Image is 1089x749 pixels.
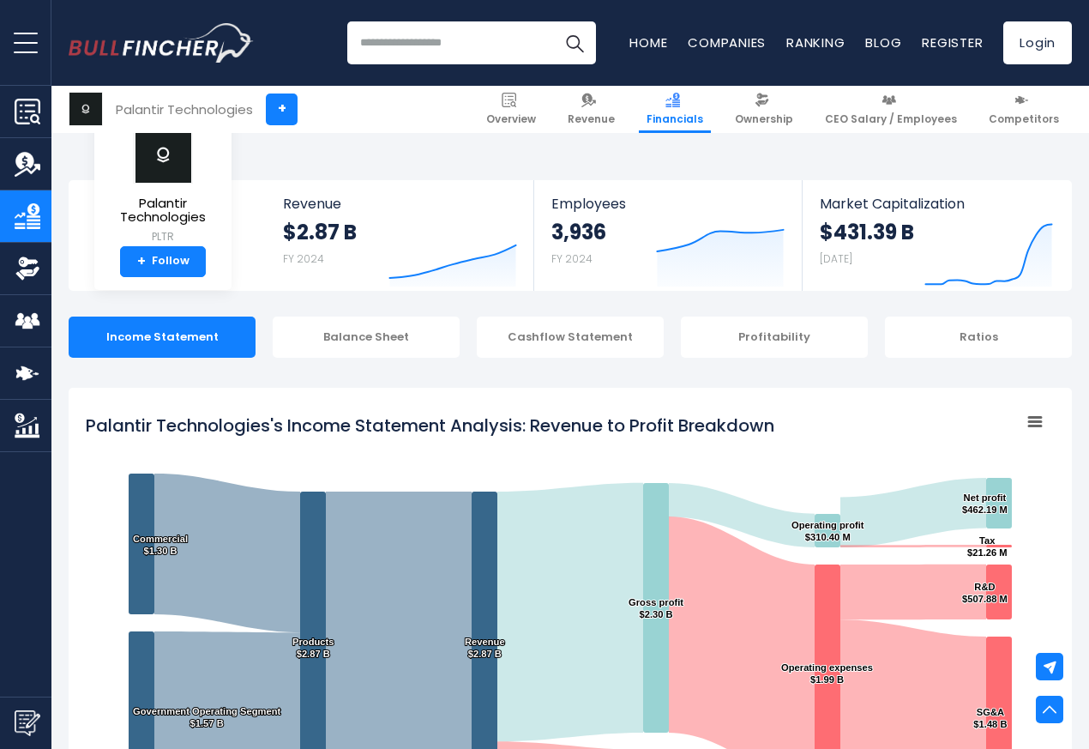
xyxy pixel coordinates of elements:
a: Competitors [981,86,1067,133]
img: Bullfincher logo [69,23,254,63]
span: Overview [486,112,536,126]
button: Search [553,21,596,64]
small: FY 2024 [551,251,593,266]
div: Balance Sheet [273,317,460,358]
div: Palantir Technologies [116,100,253,119]
div: Ratios [885,317,1072,358]
a: Blog [865,33,901,51]
span: Market Capitalization [820,196,1053,212]
span: CEO Salary / Employees [825,112,957,126]
text: Revenue $2.87 B [465,637,505,659]
strong: + [137,254,146,269]
a: Market Capitalization $431.39 B [DATE] [803,180,1070,291]
strong: $431.39 B [820,219,914,245]
a: Companies [688,33,766,51]
a: Revenue $2.87 B FY 2024 [266,180,534,291]
text: Products $2.87 B [292,637,334,659]
div: Income Statement [69,317,256,358]
small: FY 2024 [283,251,324,266]
div: Cashflow Statement [477,317,664,358]
text: Gross profit $2.30 B [629,597,683,619]
a: Financials [639,86,711,133]
span: Competitors [989,112,1059,126]
img: PLTR logo [133,126,193,184]
a: Employees 3,936 FY 2024 [534,180,801,291]
img: PLTR logo [69,93,102,125]
text: Net profit $462.19 M [962,492,1008,515]
a: Palantir Technologies PLTR [107,125,219,246]
tspan: Palantir Technologies's Income Statement Analysis: Revenue to Profit Breakdown [86,414,774,438]
span: Financials [647,112,703,126]
small: PLTR [108,229,218,245]
a: +Follow [120,246,206,277]
a: Home [629,33,667,51]
span: Employees [551,196,784,212]
text: R&D $507.88 M [962,582,1008,604]
span: Ownership [735,112,793,126]
a: Revenue [560,86,623,133]
a: Register [922,33,983,51]
text: Operating expenses $1.99 B [781,662,873,685]
text: SG&A $1.48 B [973,707,1007,729]
a: CEO Salary / Employees [817,86,965,133]
span: Palantir Technologies [108,196,218,225]
span: Revenue [283,196,517,212]
text: Commercial $1.30 B [133,534,188,556]
text: Government Operating Segment $1.57 B [133,706,280,728]
text: Operating profit $310.40 M [791,520,864,542]
a: Overview [478,86,544,133]
span: Revenue [568,112,615,126]
img: Ownership [15,256,40,281]
a: Go to homepage [69,23,253,63]
text: Tax $21.26 M [967,535,1008,558]
div: Profitability [681,317,868,358]
a: Ranking [786,33,845,51]
a: Ownership [727,86,801,133]
a: Login [1003,21,1072,64]
strong: $2.87 B [283,219,357,245]
strong: 3,936 [551,219,606,245]
small: [DATE] [820,251,852,266]
a: + [266,94,298,125]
